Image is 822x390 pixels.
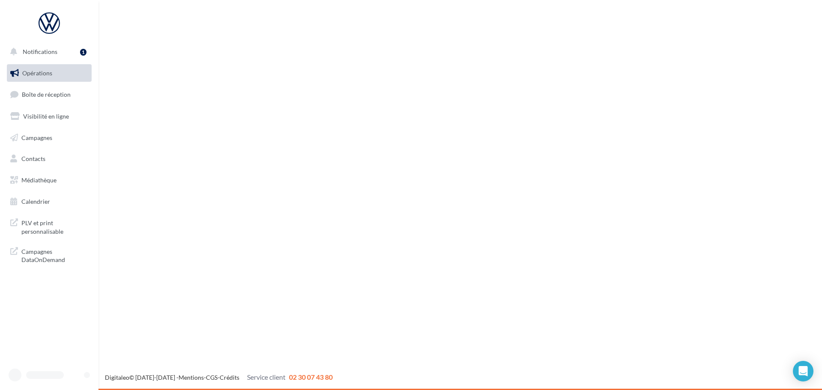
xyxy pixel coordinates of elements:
[21,198,50,205] span: Calendrier
[22,69,52,77] span: Opérations
[247,373,286,381] span: Service client
[793,361,813,381] div: Open Intercom Messenger
[179,374,204,381] a: Mentions
[21,134,52,141] span: Campagnes
[80,49,86,56] div: 1
[21,155,45,162] span: Contacts
[5,242,93,268] a: Campagnes DataOnDemand
[23,48,57,55] span: Notifications
[105,374,333,381] span: © [DATE]-[DATE] - - -
[21,176,57,184] span: Médiathèque
[5,171,93,189] a: Médiathèque
[5,129,93,147] a: Campagnes
[220,374,239,381] a: Crédits
[5,107,93,125] a: Visibilité en ligne
[5,64,93,82] a: Opérations
[5,85,93,104] a: Boîte de réception
[21,246,88,264] span: Campagnes DataOnDemand
[105,374,129,381] a: Digitaleo
[289,373,333,381] span: 02 30 07 43 80
[5,193,93,211] a: Calendrier
[206,374,217,381] a: CGS
[5,43,90,61] button: Notifications 1
[22,91,71,98] span: Boîte de réception
[5,150,93,168] a: Contacts
[23,113,69,120] span: Visibilité en ligne
[21,217,88,235] span: PLV et print personnalisable
[5,214,93,239] a: PLV et print personnalisable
